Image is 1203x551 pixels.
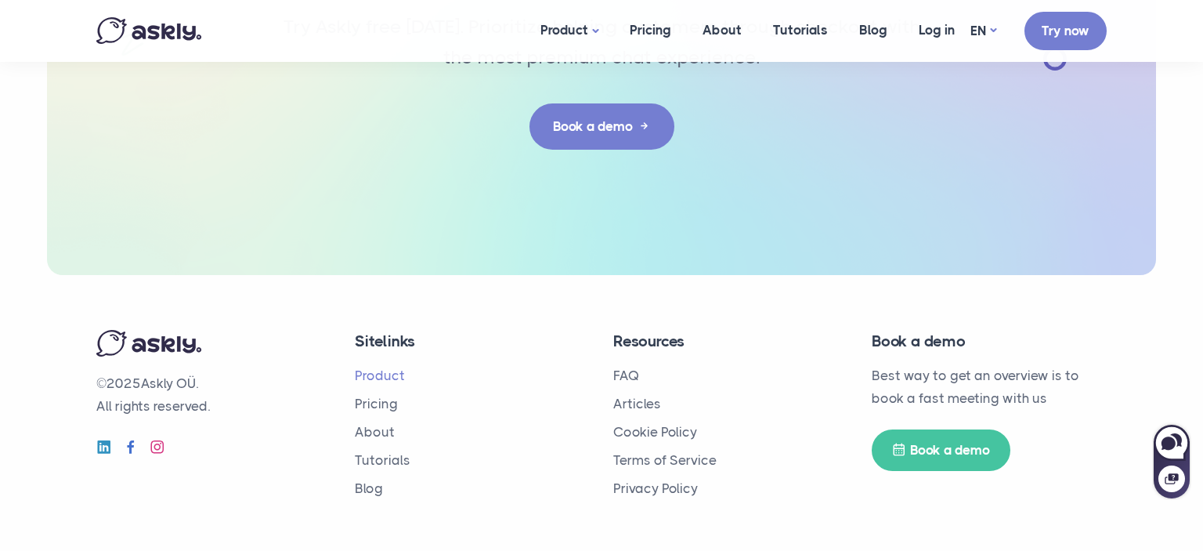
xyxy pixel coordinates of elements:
img: Askly [96,17,201,44]
a: Articles [613,396,661,411]
a: Cookie Policy [613,424,697,440]
a: Product [355,368,405,383]
p: © Askly OÜ. All rights reserved. [96,372,331,418]
a: EN [970,20,996,42]
h4: Book a demo [872,330,1107,353]
iframe: Askly chat [1152,422,1191,500]
a: FAQ [613,368,639,383]
span: 2025 [107,375,141,391]
h4: Resources [613,330,848,353]
a: Tutorials [355,452,410,468]
a: Try now [1024,12,1107,50]
h4: Sitelinks [355,330,590,353]
a: Terms of Service [613,452,717,468]
a: Privacy Policy [613,480,698,496]
img: Askly logo [96,330,201,357]
a: Book a demo [872,430,1010,471]
a: About [355,424,395,440]
a: Book a demo [529,103,674,150]
a: Pricing [355,396,398,411]
a: Blog [355,480,383,496]
p: Best way to get an overview is to book a fast meeting with us [872,364,1107,410]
